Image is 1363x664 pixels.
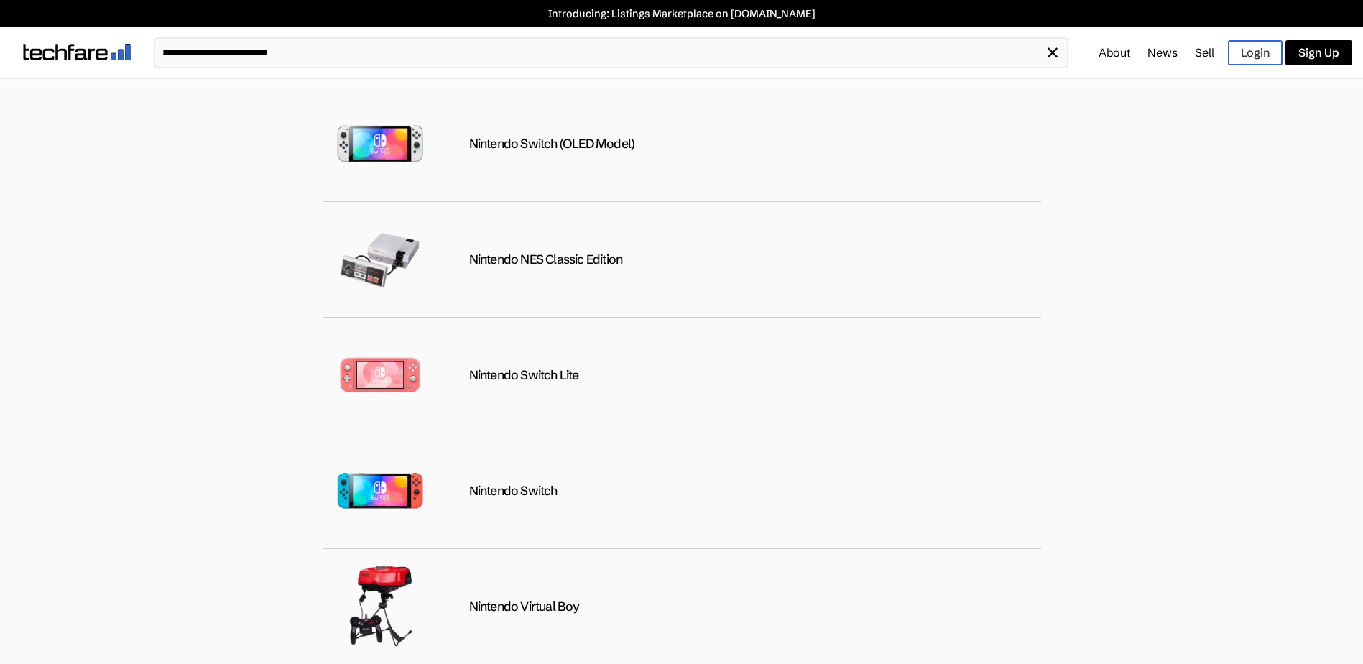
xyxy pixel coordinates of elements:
img: public [337,563,423,650]
div: Nintendo Virtual Boy [469,599,580,615]
a: Introducing: Listings Marketplace on [DOMAIN_NAME] [7,7,1356,20]
a: Xbox [756,79,798,108]
div: Nintendo Switch Lite [469,367,579,384]
img: public [337,332,423,418]
a: Sell [1195,45,1214,60]
a: Galaxy [385,79,436,108]
a: PlayStation [620,79,695,108]
img: public [337,448,423,534]
a: Nintendo [497,79,560,108]
a: About [1099,45,1130,60]
a: iPhone [175,79,226,108]
div: Nintendo Switch [469,483,558,499]
img: public [337,216,423,303]
img: techfare logo [23,44,131,60]
a: Market Data [1251,79,1329,108]
a: Headphones [1007,79,1089,108]
a: Sign Up [1285,40,1352,65]
span: ✕ [1045,42,1060,63]
a: Virtual Reality [859,79,946,108]
div: Nintendo Switch (OLED Model) [469,136,635,152]
a: Pixel [1150,79,1190,108]
a: iPad [287,79,324,108]
a: Live Listings [34,79,114,108]
img: public [337,101,423,187]
div: Nintendo NES Classic Edition [469,252,623,268]
a: News [1147,45,1178,60]
a: Login [1228,40,1283,65]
